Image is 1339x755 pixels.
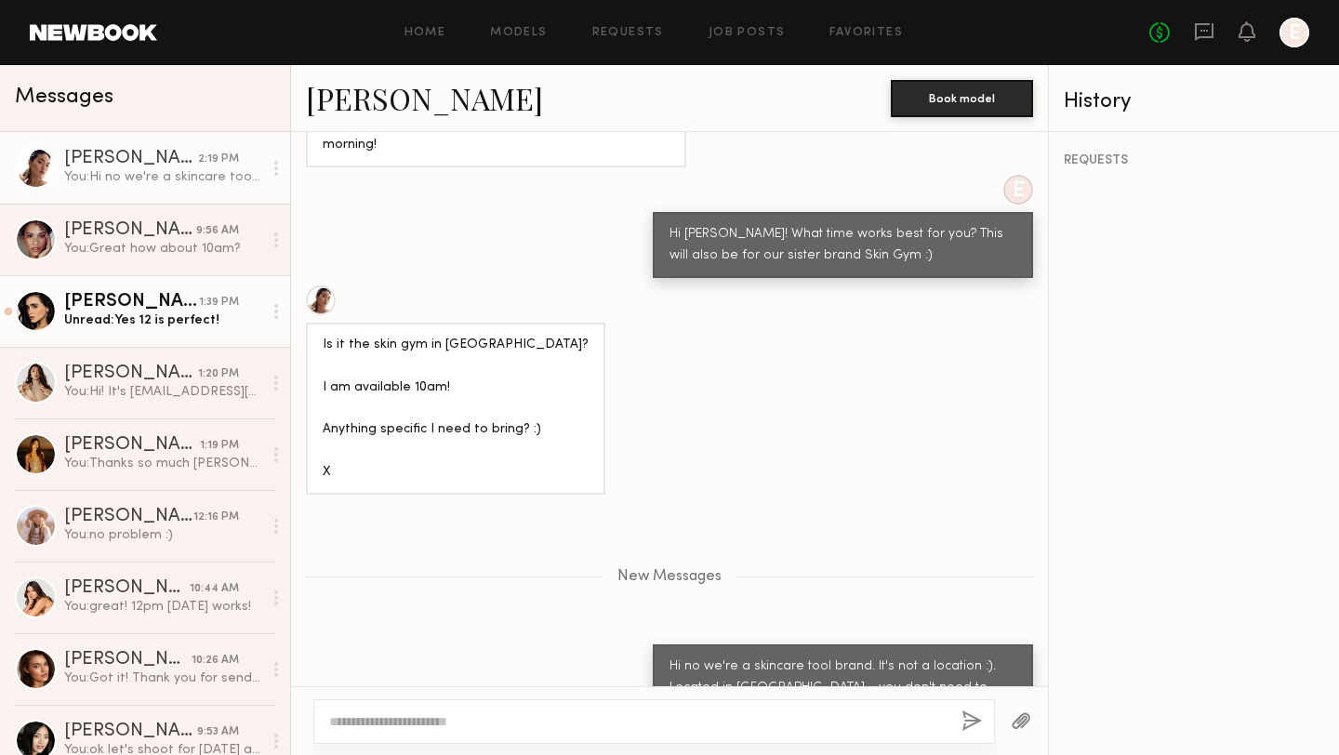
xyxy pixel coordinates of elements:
[64,508,193,526] div: [PERSON_NAME]
[64,383,262,401] div: You: Hi! It's [EMAIL_ADDRESS][DOMAIN_NAME]
[669,224,1016,267] div: Hi [PERSON_NAME]! What time works best for you? This will also be for our sister brand Skin Gym :)
[891,80,1033,117] button: Book model
[197,723,239,741] div: 9:53 AM
[196,222,239,240] div: 9:56 AM
[64,722,197,741] div: [PERSON_NAME]
[709,27,786,39] a: Job Posts
[891,89,1033,105] a: Book model
[64,293,199,311] div: [PERSON_NAME]
[190,580,239,598] div: 10:44 AM
[64,579,190,598] div: [PERSON_NAME]
[1064,154,1324,167] div: REQUESTS
[64,651,192,669] div: [PERSON_NAME]
[404,27,446,39] a: Home
[669,656,1016,721] div: Hi no we're a skincare tool brand. It's not a location :). Located in [GEOGRAPHIC_DATA] - you don...
[193,509,239,526] div: 12:16 PM
[617,569,722,585] span: New Messages
[1064,91,1324,113] div: History
[192,652,239,669] div: 10:26 AM
[323,335,589,484] div: Is it the skin gym in [GEOGRAPHIC_DATA]? I am available 10am! Anything specific I need to bring? ...
[64,364,198,383] div: [PERSON_NAME]
[323,113,669,156] div: Hi Paintlab Beauty team! I can come for casting [DATE] morning!
[199,294,239,311] div: 1:39 PM
[198,151,239,168] div: 2:19 PM
[64,150,198,168] div: [PERSON_NAME]
[1279,18,1309,47] a: E
[64,311,262,329] div: Unread: Yes 12 is perfect!
[64,526,262,544] div: You: no problem :)
[64,240,262,258] div: You: Great how about 10am?
[829,27,903,39] a: Favorites
[306,78,543,118] a: [PERSON_NAME]
[200,437,239,455] div: 1:19 PM
[64,436,200,455] div: [PERSON_NAME]
[64,455,262,472] div: You: Thanks so much [PERSON_NAME]!
[64,221,196,240] div: [PERSON_NAME]
[490,27,547,39] a: Models
[15,86,113,108] span: Messages
[198,365,239,383] div: 1:20 PM
[592,27,664,39] a: Requests
[64,598,262,616] div: You: great! 12pm [DATE] works!
[64,669,262,687] div: You: Got it! Thank you for sending this back and for the update! :)
[64,168,262,186] div: You: Hi no we're a skincare tool brand. It's not a location :). Located in [GEOGRAPHIC_DATA] - yo...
